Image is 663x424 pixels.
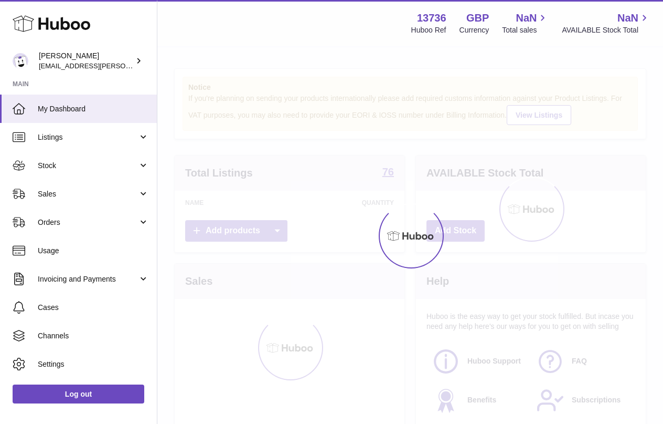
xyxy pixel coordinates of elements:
[39,51,133,71] div: [PERSON_NAME]
[13,385,144,404] a: Log out
[466,11,489,25] strong: GBP
[38,161,138,171] span: Stock
[459,25,489,35] div: Currency
[38,274,138,284] span: Invoicing and Payments
[38,331,149,341] span: Channels
[38,132,138,142] span: Listings
[38,246,149,256] span: Usage
[562,25,650,35] span: AVAILABLE Stock Total
[38,359,149,369] span: Settings
[411,25,446,35] div: Huboo Ref
[38,104,149,114] span: My Dashboard
[562,11,650,35] a: NaN AVAILABLE Stock Total
[38,218,138,227] span: Orders
[502,25,549,35] span: Total sales
[38,303,149,313] span: Cases
[617,11,638,25] span: NaN
[516,11,537,25] span: NaN
[38,189,138,199] span: Sales
[417,11,446,25] strong: 13736
[13,53,28,69] img: horia@orea.uk
[39,61,210,70] span: [EMAIL_ADDRESS][PERSON_NAME][DOMAIN_NAME]
[502,11,549,35] a: NaN Total sales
